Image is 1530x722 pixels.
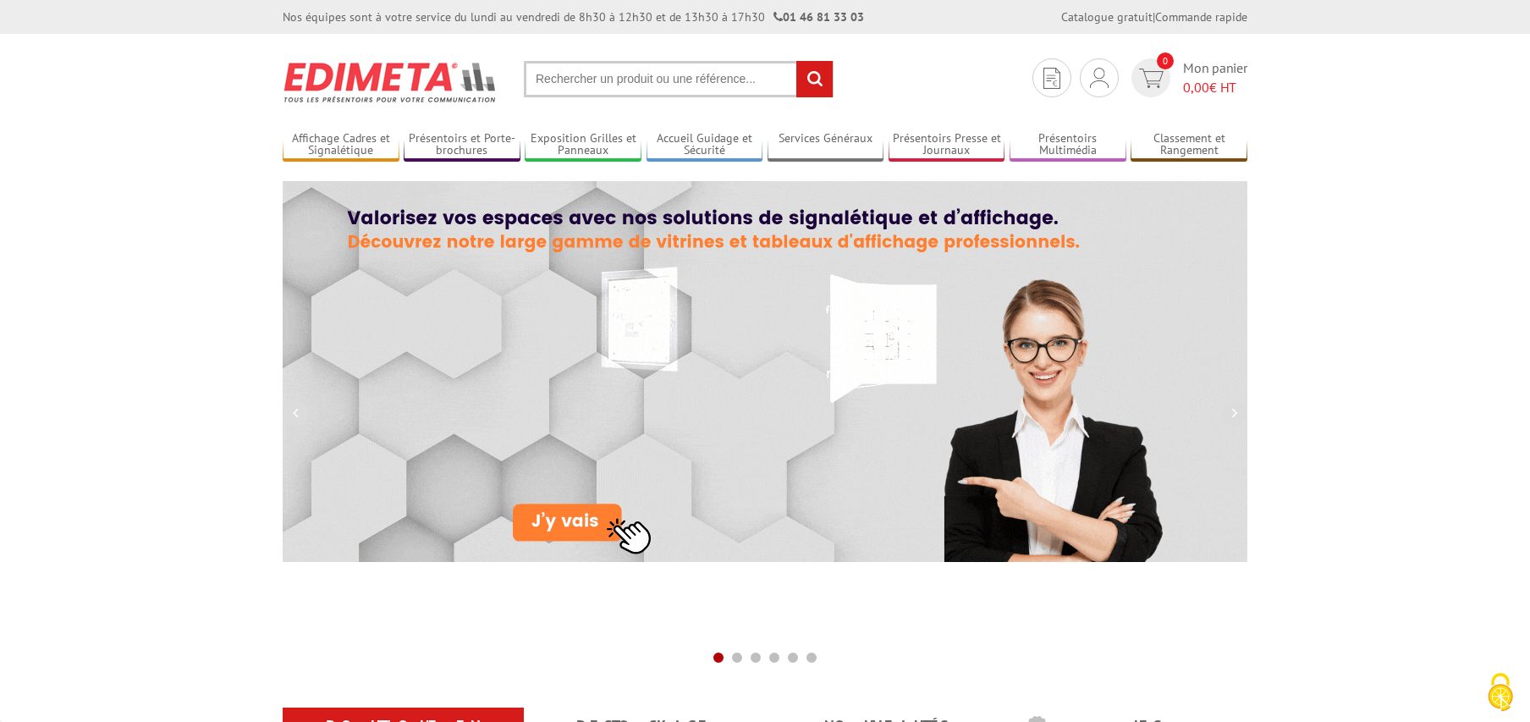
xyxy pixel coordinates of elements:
a: Affichage Cadres et Signalétique [283,131,399,159]
a: Présentoirs Presse et Journaux [889,131,1005,159]
input: Rechercher un produit ou une référence... [524,61,834,97]
strong: 01 46 81 33 03 [773,9,864,25]
img: Présentoir, panneau, stand - Edimeta - PLV, affichage, mobilier bureau, entreprise [283,51,498,113]
span: € HT [1183,78,1247,97]
button: Cookies (fenêtre modale) [1471,664,1530,722]
a: Présentoirs et Porte-brochures [404,131,520,159]
a: Classement et Rangement [1131,131,1247,159]
span: Mon panier [1183,58,1247,97]
img: devis rapide [1043,68,1060,89]
a: devis rapide 0 Mon panier 0,00€ HT [1127,58,1247,97]
img: devis rapide [1139,69,1164,88]
a: Accueil Guidage et Sécurité [647,131,763,159]
a: Services Généraux [768,131,884,159]
input: rechercher [796,61,833,97]
img: devis rapide [1090,68,1109,88]
a: Exposition Grilles et Panneaux [525,131,641,159]
span: 0,00 [1183,79,1209,96]
a: Commande rapide [1155,9,1247,25]
div: Nos équipes sont à votre service du lundi au vendredi de 8h30 à 12h30 et de 13h30 à 17h30 [283,8,864,25]
a: Présentoirs Multimédia [1010,131,1126,159]
img: Cookies (fenêtre modale) [1479,671,1522,714]
span: 0 [1157,52,1174,69]
div: | [1061,8,1247,25]
a: Catalogue gratuit [1061,9,1153,25]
